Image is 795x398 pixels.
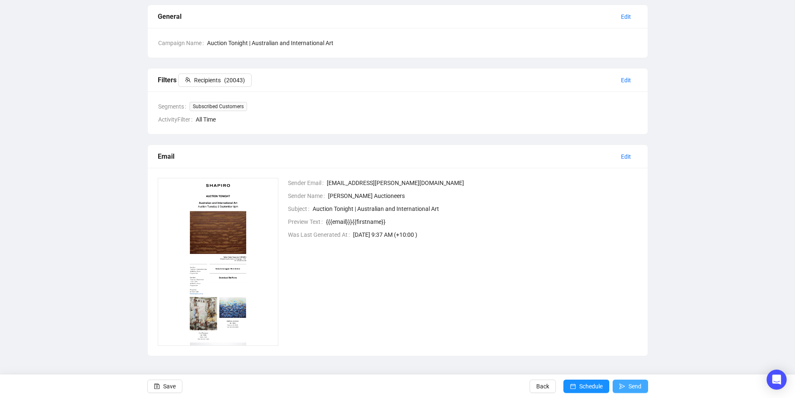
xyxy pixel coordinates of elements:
[178,74,252,87] button: Recipients(20043)
[313,204,638,213] span: Auction Tonight | Australian and International Art
[767,370,787,390] div: Open Intercom Messenger
[530,380,556,393] button: Back
[614,74,638,87] button: Edit
[207,38,638,48] span: Auction Tonight | Australian and International Art
[196,115,638,124] span: All Time
[288,204,313,213] span: Subject
[158,11,614,22] div: General
[158,178,279,346] img: 1756770864508-PBOeid2cmOt5Er33.png
[327,178,638,188] span: [EMAIL_ADDRESS][PERSON_NAME][DOMAIN_NAME]
[563,380,609,393] button: Schedule
[158,102,189,111] span: Segments
[288,191,328,200] span: Sender Name
[614,10,638,23] button: Edit
[326,217,638,226] span: {{{email}}}{{firstname}}
[288,217,326,226] span: Preview Text
[224,76,245,85] span: ( 20043 )
[158,115,196,124] span: ActivityFilter
[288,230,353,239] span: Was Last Generated At
[619,383,625,389] span: send
[579,375,603,398] span: Schedule
[621,152,631,161] span: Edit
[185,77,191,83] span: team
[621,12,631,21] span: Edit
[570,383,576,389] span: calendar
[353,230,638,239] span: [DATE] 9:37 AM (+10:00 )
[613,380,648,393] button: Send
[536,375,549,398] span: Back
[288,178,327,188] span: Sender Email
[189,102,247,111] span: Subscribed Customers
[328,191,638,200] span: [PERSON_NAME] Auctioneers
[614,150,638,163] button: Edit
[158,76,252,84] span: Filters
[194,76,221,85] span: Recipients
[158,151,614,162] div: Email
[621,76,631,85] span: Edit
[628,375,641,398] span: Send
[147,380,182,393] button: Save
[163,375,176,398] span: Save
[158,38,207,48] span: Campaign Name
[154,383,160,389] span: save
